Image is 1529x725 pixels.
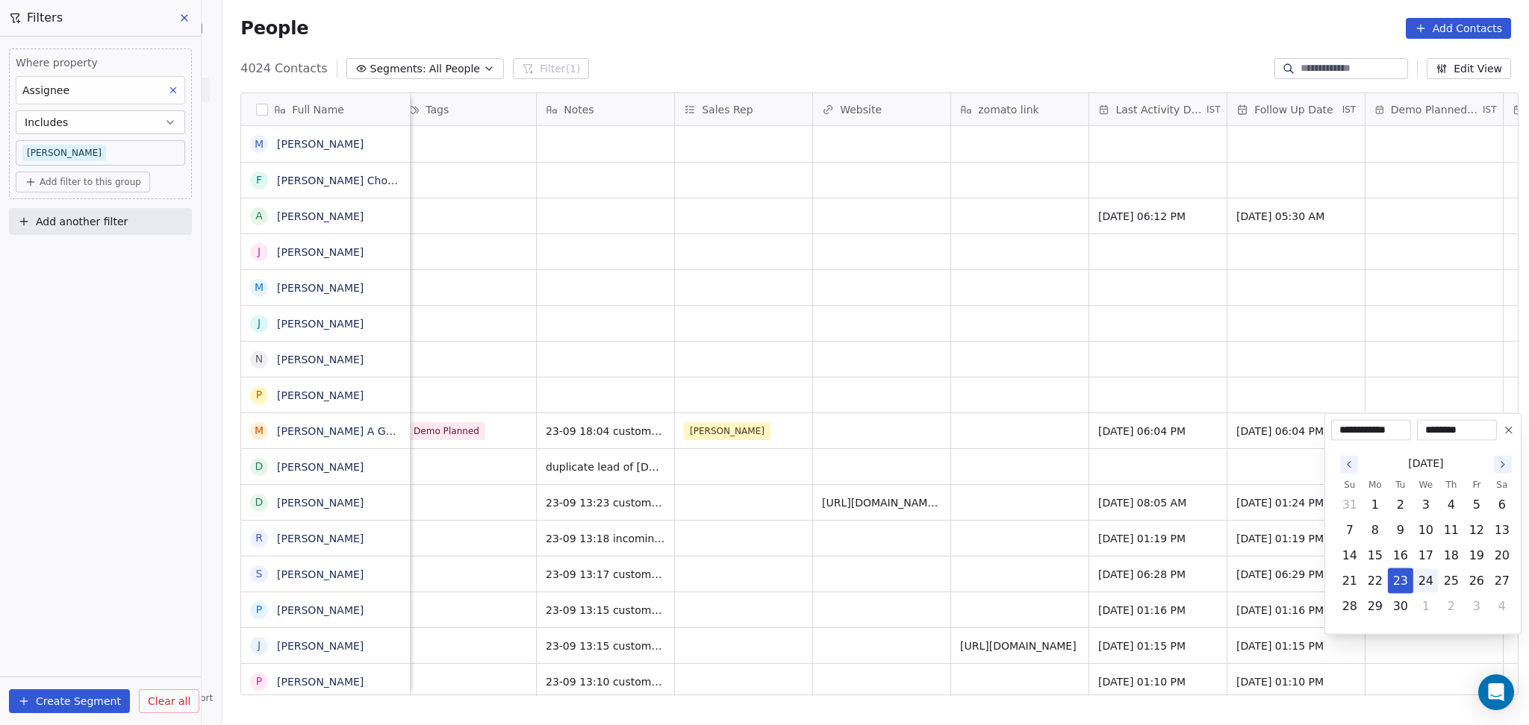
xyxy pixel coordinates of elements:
[1338,493,1362,517] button: Sunday, August 31st, 2025
[1337,477,1363,492] th: Sunday
[1414,518,1438,542] button: Wednesday, September 10th, 2025
[1465,493,1489,517] button: Friday, September 5th, 2025
[1389,544,1413,568] button: Tuesday, September 16th, 2025
[1338,518,1362,542] button: Sunday, September 7th, 2025
[1489,477,1515,492] th: Saturday
[1389,594,1413,618] button: Tuesday, September 30th, 2025
[1439,594,1463,618] button: Thursday, October 2nd, 2025
[1389,493,1413,517] button: Tuesday, September 2nd, 2025
[1414,594,1438,618] button: Wednesday, October 1st, 2025
[1363,518,1387,542] button: Monday, September 8th, 2025
[1389,518,1413,542] button: Tuesday, September 9th, 2025
[1490,544,1514,568] button: Saturday, September 20th, 2025
[1465,569,1489,593] button: Friday, September 26th, 2025
[1439,477,1464,492] th: Thursday
[1338,594,1362,618] button: Sunday, September 28th, 2025
[1414,544,1438,568] button: Wednesday, September 17th, 2025
[1388,477,1413,492] th: Tuesday
[1338,569,1362,593] button: Sunday, September 21st, 2025
[1490,493,1514,517] button: Saturday, September 6th, 2025
[1408,456,1443,471] span: [DATE]
[1363,477,1388,492] th: Monday
[1490,594,1514,618] button: Saturday, October 4th, 2025
[1490,569,1514,593] button: Saturday, September 27th, 2025
[1439,569,1463,593] button: Thursday, September 25th, 2025
[1363,544,1387,568] button: Monday, September 15th, 2025
[1363,493,1387,517] button: Monday, September 1st, 2025
[1465,594,1489,618] button: Friday, October 3rd, 2025
[1414,493,1438,517] button: Wednesday, September 3rd, 2025
[1490,518,1514,542] button: Saturday, September 13th, 2025
[1439,518,1463,542] button: Thursday, September 11th, 2025
[1494,456,1512,474] button: Go to the Next Month
[1363,594,1387,618] button: Monday, September 29th, 2025
[1337,477,1515,619] table: September 2025
[1464,477,1489,492] th: Friday
[1439,493,1463,517] button: Thursday, September 4th, 2025
[1465,544,1489,568] button: Friday, September 19th, 2025
[1465,518,1489,542] button: Friday, September 12th, 2025
[1340,456,1358,474] button: Go to the Previous Month
[1439,544,1463,568] button: Thursday, September 18th, 2025
[1389,569,1413,593] button: Today, Tuesday, September 23rd, 2025, selected
[1363,569,1387,593] button: Monday, September 22nd, 2025
[1413,477,1439,492] th: Wednesday
[1414,569,1438,593] button: Wednesday, September 24th, 2025
[1338,544,1362,568] button: Sunday, September 14th, 2025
